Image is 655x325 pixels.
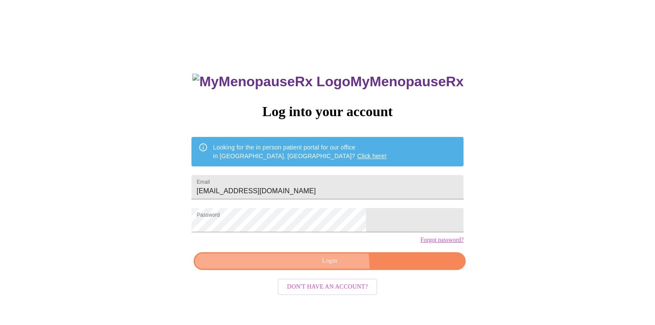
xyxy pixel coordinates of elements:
[192,74,464,90] h3: MyMenopauseRx
[213,140,387,164] div: Looking for the in person patient portal for our office in [GEOGRAPHIC_DATA], [GEOGRAPHIC_DATA]?
[287,282,368,292] span: Don't have an account?
[278,279,378,296] button: Don't have an account?
[357,153,387,159] a: Click here!
[204,256,456,266] span: Login
[420,237,464,244] a: Forgot password?
[191,104,464,120] h3: Log into your account
[192,74,350,90] img: MyMenopauseRx Logo
[194,252,466,270] button: Login
[276,282,380,289] a: Don't have an account?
